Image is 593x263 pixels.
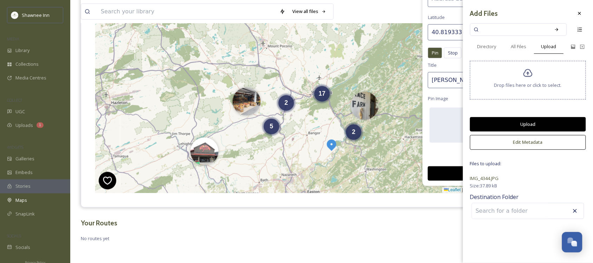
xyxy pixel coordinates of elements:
[15,122,33,129] span: Uploads
[22,12,50,18] span: Shawnee Inn
[428,95,448,102] span: Pin Image
[15,61,39,68] span: Collections
[541,43,556,50] span: Upload
[428,62,437,69] span: Title
[428,14,445,21] span: Latitude
[462,187,463,192] span: |
[470,117,586,131] button: Upload
[279,95,294,111] div: 2
[428,72,559,88] input: City Centre
[15,197,27,204] span: Maps
[81,218,582,228] h3: Your Routes
[15,155,34,162] span: Galleries
[470,182,497,189] span: Size: 37.89 kB
[470,8,498,19] h3: Add Files
[319,90,326,97] span: 17
[352,128,356,135] span: 2
[190,137,219,166] img: Marker
[346,124,361,140] div: 2
[477,43,496,50] span: Directory
[15,108,25,115] span: UGC
[15,211,35,217] span: SnapLink
[15,75,46,81] span: Media Centres
[289,5,330,18] a: View all files
[11,12,18,19] img: shawnee-300x300.jpg
[81,235,582,242] span: No routes yet
[325,139,338,151] img: Marker
[97,4,276,19] input: Search your library
[511,43,527,50] span: All Files
[470,175,499,181] span: IMG_4344.JPG
[428,166,559,181] button: Add Pin
[15,183,31,190] span: Stories
[562,232,582,252] button: Open Chat
[494,82,562,89] span: Drop files here or click to select.
[285,99,288,106] span: 2
[470,135,586,149] button: Edit Metadata
[442,187,568,193] div: Map Courtesy of © contributors
[448,50,458,56] span: Stop
[264,119,279,134] div: 5
[7,233,21,238] span: SOCIALS
[7,36,19,41] span: MEDIA
[15,47,30,54] span: Library
[15,169,33,176] span: Embeds
[15,244,30,251] span: Socials
[444,187,461,192] a: Leaflet
[270,123,273,130] span: 5
[470,160,586,167] span: Files to upload:
[233,88,261,116] img: Marker
[37,122,44,128] div: 1
[351,92,379,120] img: Marker
[314,86,330,102] div: 17
[7,145,23,150] span: WIDGETS
[432,50,438,56] span: Pin
[428,24,490,40] input: 41.0072
[7,97,22,103] span: COLLECT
